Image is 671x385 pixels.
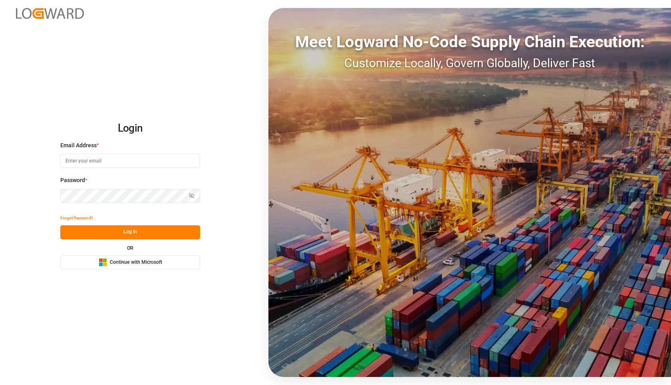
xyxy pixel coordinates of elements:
button: Continue with Microsoft [60,255,200,269]
div: Meet Logward No-Code Supply Chain Execution: [268,30,671,54]
h2: Login [60,116,200,141]
button: Log In [60,225,200,239]
input: Enter your email [60,154,200,168]
img: Logward_new_orange.png [16,8,84,19]
button: Forgot Password? [60,211,93,225]
div: Customize Locally, Govern Globally, Deliver Fast [268,54,671,72]
span: Continue with Microsoft [110,259,162,266]
span: Email Address [60,141,97,150]
small: OR [127,246,133,251]
span: Password [60,176,85,184]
